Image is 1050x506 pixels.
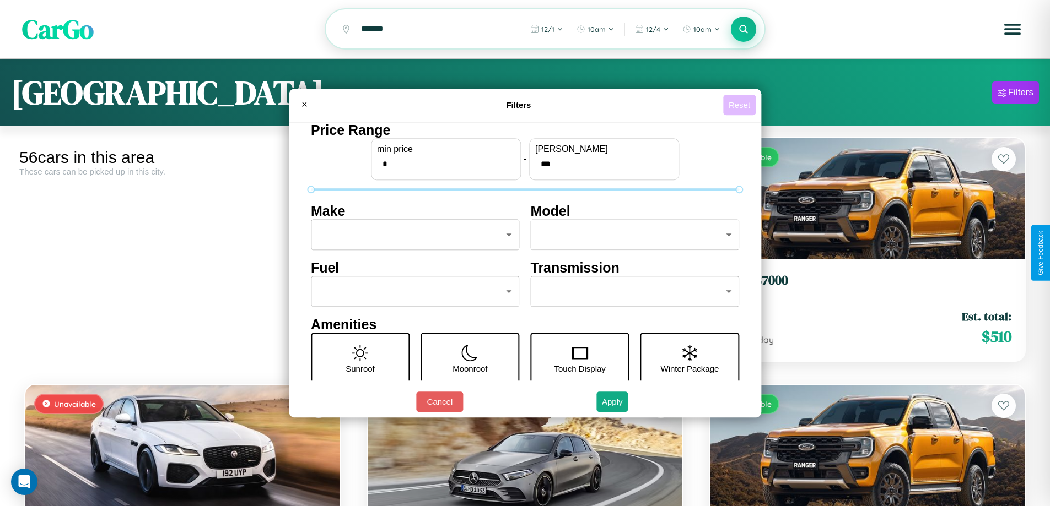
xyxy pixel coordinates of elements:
span: $ 510 [982,325,1011,347]
button: Cancel [416,391,463,412]
p: - [524,151,526,166]
a: Ford B70002023 [724,273,1011,300]
p: Sunroof [346,361,375,376]
h4: Price Range [311,122,739,138]
button: Filters [992,81,1039,104]
h1: [GEOGRAPHIC_DATA] [11,70,324,115]
label: min price [377,144,515,154]
button: Apply [596,391,628,412]
button: 12/4 [629,20,675,38]
div: Filters [1008,87,1033,98]
span: 10am [588,25,606,34]
h4: Make [311,203,520,219]
p: Touch Display [554,361,605,376]
button: 10am [677,20,726,38]
div: 56 cars in this area [19,148,346,167]
p: Winter Package [661,361,719,376]
span: 12 / 1 [541,25,554,34]
span: CarGo [22,11,94,47]
button: 12/1 [525,20,569,38]
span: 12 / 4 [646,25,660,34]
h4: Fuel [311,260,520,276]
div: These cars can be picked up in this city. [19,167,346,176]
button: Open menu [997,14,1028,45]
span: Unavailable [54,399,96,409]
span: Est. total: [962,308,1011,324]
h4: Model [531,203,740,219]
h4: Amenities [311,317,739,333]
h3: Ford B7000 [724,273,1011,289]
h4: Filters [314,100,723,110]
div: Open Intercom Messenger [11,469,37,495]
span: / day [751,334,774,345]
label: [PERSON_NAME] [535,144,673,154]
h4: Transmission [531,260,740,276]
button: Reset [723,95,756,115]
div: Give Feedback [1037,231,1044,275]
button: 10am [571,20,620,38]
p: Moonroof [453,361,487,376]
span: 10am [693,25,712,34]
